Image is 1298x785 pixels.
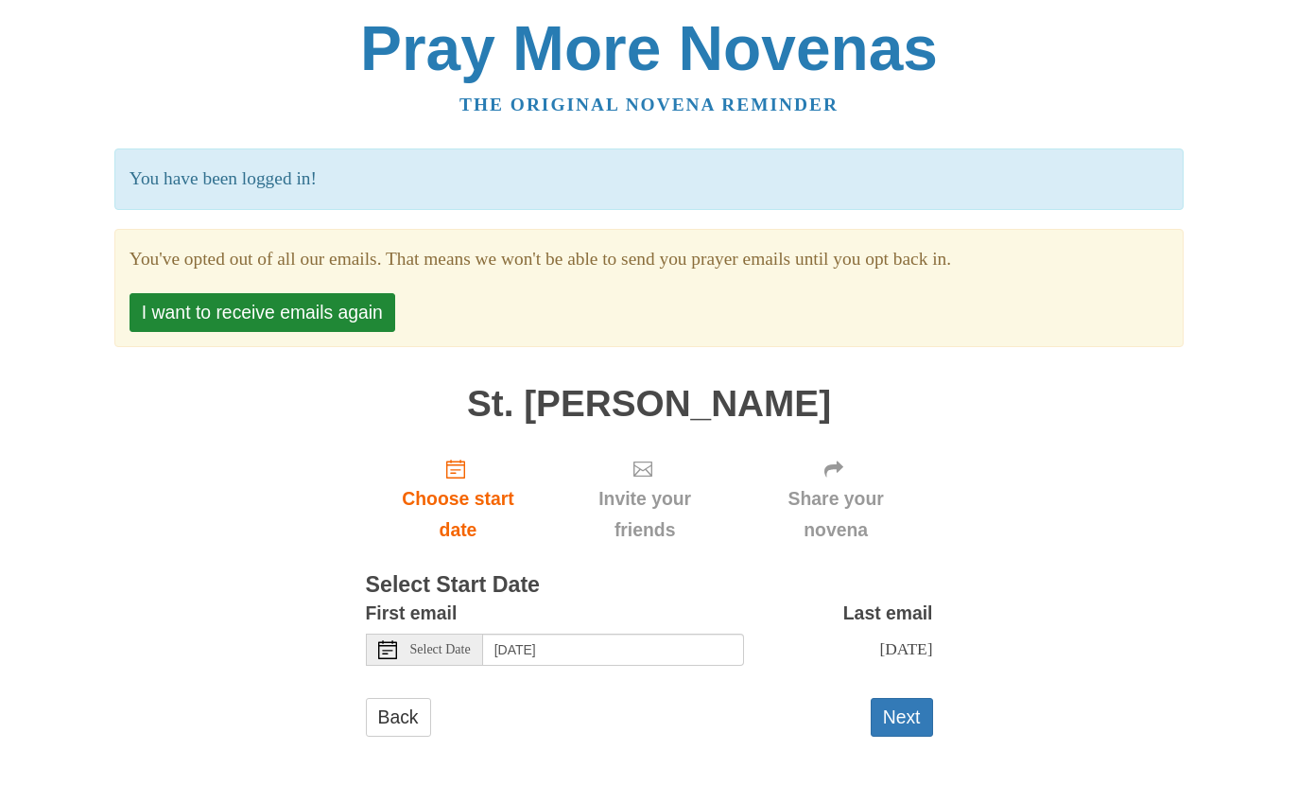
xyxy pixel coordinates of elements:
section: You've opted out of all our emails. That means we won't be able to send you prayer emails until y... [130,244,1168,275]
p: You have been logged in! [114,148,1184,210]
a: Back [366,698,431,737]
h3: Select Start Date [366,573,933,598]
span: Invite your friends [569,483,719,546]
span: Choose start date [385,483,532,546]
span: Share your novena [758,483,914,546]
div: Click "Next" to confirm your start date first. [550,443,738,555]
a: Choose start date [366,443,551,555]
span: Select Date [410,643,471,656]
h1: St. [PERSON_NAME] [366,384,933,425]
a: The original novena reminder [459,95,839,114]
a: Pray More Novenas [360,13,938,83]
label: Last email [843,598,933,629]
button: I want to receive emails again [130,293,395,332]
div: Click "Next" to confirm your start date first. [739,443,933,555]
button: Next [871,698,933,737]
label: First email [366,598,458,629]
span: [DATE] [879,639,932,658]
